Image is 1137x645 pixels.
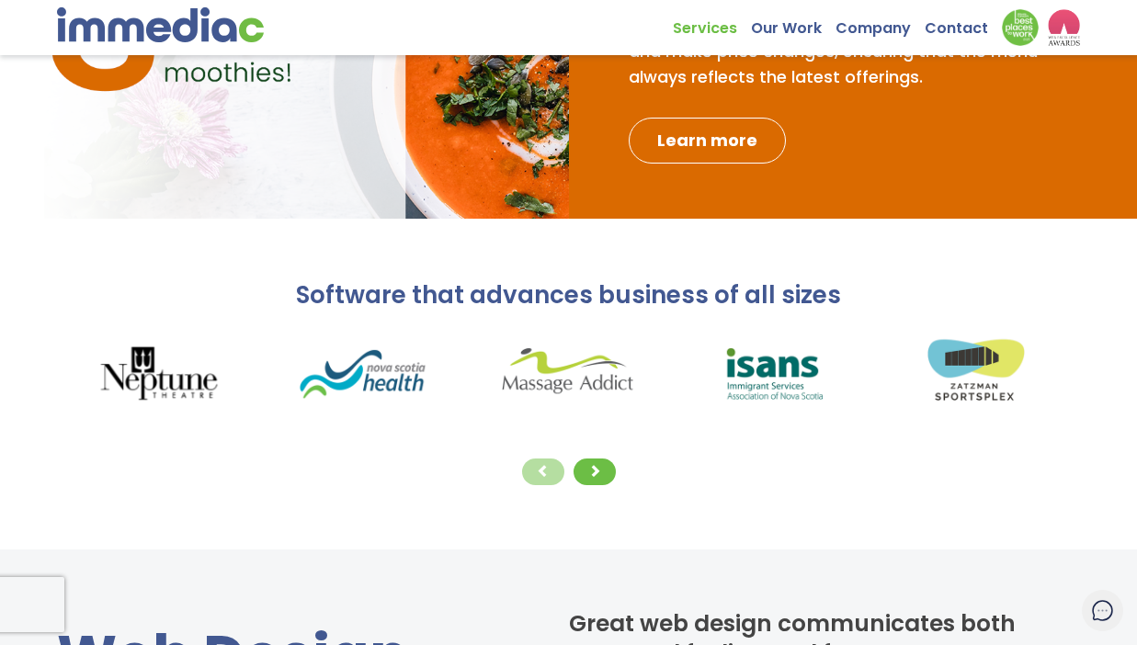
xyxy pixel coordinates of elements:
[1002,9,1039,46] img: Down
[874,330,1078,417] img: sportsplexLogo.png
[57,7,264,42] img: immediac
[751,9,836,38] a: Our Work
[261,330,465,417] img: nsHealthLogo.png
[1048,9,1080,46] img: logo2_wea_nobg.webp
[925,9,1002,38] a: Contact
[657,129,757,152] span: Learn more
[673,9,751,38] a: Services
[670,330,874,417] img: isansLogo.png
[465,330,669,417] img: massageAddictLogo.png
[57,330,261,417] img: neptuneLogo.png
[296,278,841,311] span: Software that advances business of all sizes
[836,9,925,38] a: Company
[629,118,786,164] a: Learn more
